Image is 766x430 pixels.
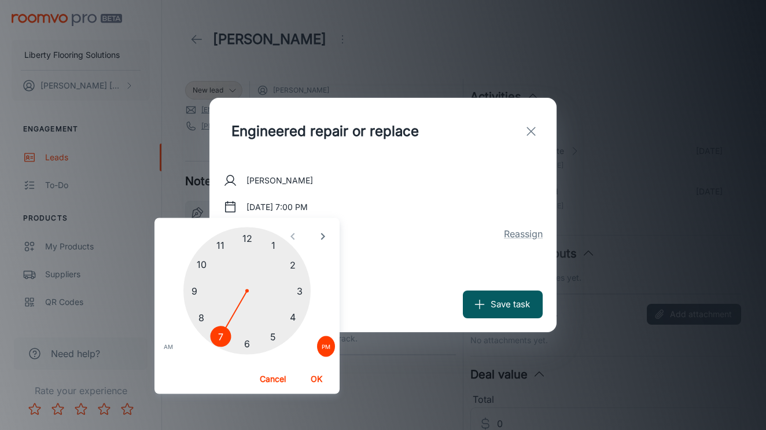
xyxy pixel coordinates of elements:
button: Reassign [504,227,543,241]
p: [PERSON_NAME] [246,174,313,187]
button: exit [520,120,543,143]
button: PM [317,336,335,357]
input: Title* [223,112,456,151]
button: Save task [463,291,543,318]
button: open next view [313,227,333,247]
button: Cancel [254,369,291,389]
span: AM [164,341,173,352]
button: [DATE] 7:00 PM [242,197,312,218]
button: OK [298,369,335,389]
span: PM [322,341,330,352]
button: AM [159,336,178,357]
